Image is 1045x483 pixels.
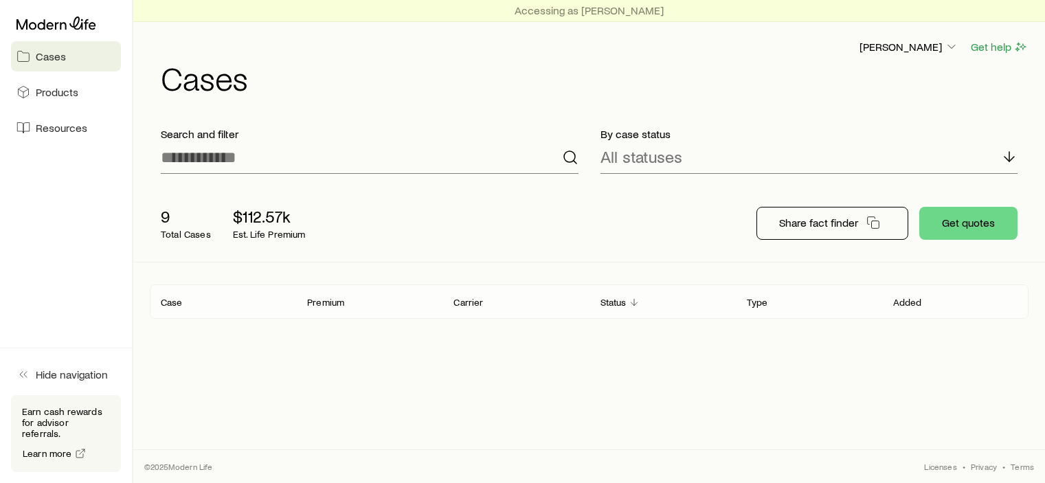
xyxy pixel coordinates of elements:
p: 9 [161,207,211,226]
span: Learn more [23,449,72,458]
div: Earn cash rewards for advisor referrals.Learn more [11,395,121,472]
p: Share fact finder [779,216,858,229]
p: Search and filter [161,127,578,141]
a: Privacy [971,461,997,472]
p: Earn cash rewards for advisor referrals. [22,406,110,439]
p: Total Cases [161,229,211,240]
span: Cases [36,49,66,63]
button: Hide navigation [11,359,121,390]
span: Products [36,85,78,99]
span: Resources [36,121,87,135]
p: Est. Life Premium [233,229,306,240]
p: Type [747,297,768,308]
div: Client cases [150,284,1029,319]
span: Hide navigation [36,368,108,381]
p: Added [893,297,922,308]
button: [PERSON_NAME] [859,39,959,56]
a: Cases [11,41,121,71]
p: Status [600,297,627,308]
button: Get help [970,39,1029,55]
p: $112.57k [233,207,306,226]
p: Case [161,297,183,308]
a: Terms [1011,461,1034,472]
p: Carrier [453,297,483,308]
span: • [963,461,965,472]
a: Resources [11,113,121,143]
h1: Cases [161,61,1029,94]
a: Products [11,77,121,107]
p: All statuses [600,147,682,166]
button: Get quotes [919,207,1018,240]
p: By case status [600,127,1018,141]
p: Accessing as [PERSON_NAME] [515,3,664,17]
p: [PERSON_NAME] [859,40,958,54]
button: Share fact finder [756,207,908,240]
p: Premium [307,297,344,308]
p: © 2025 Modern Life [144,461,213,472]
a: Licenses [924,461,956,472]
span: • [1002,461,1005,472]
